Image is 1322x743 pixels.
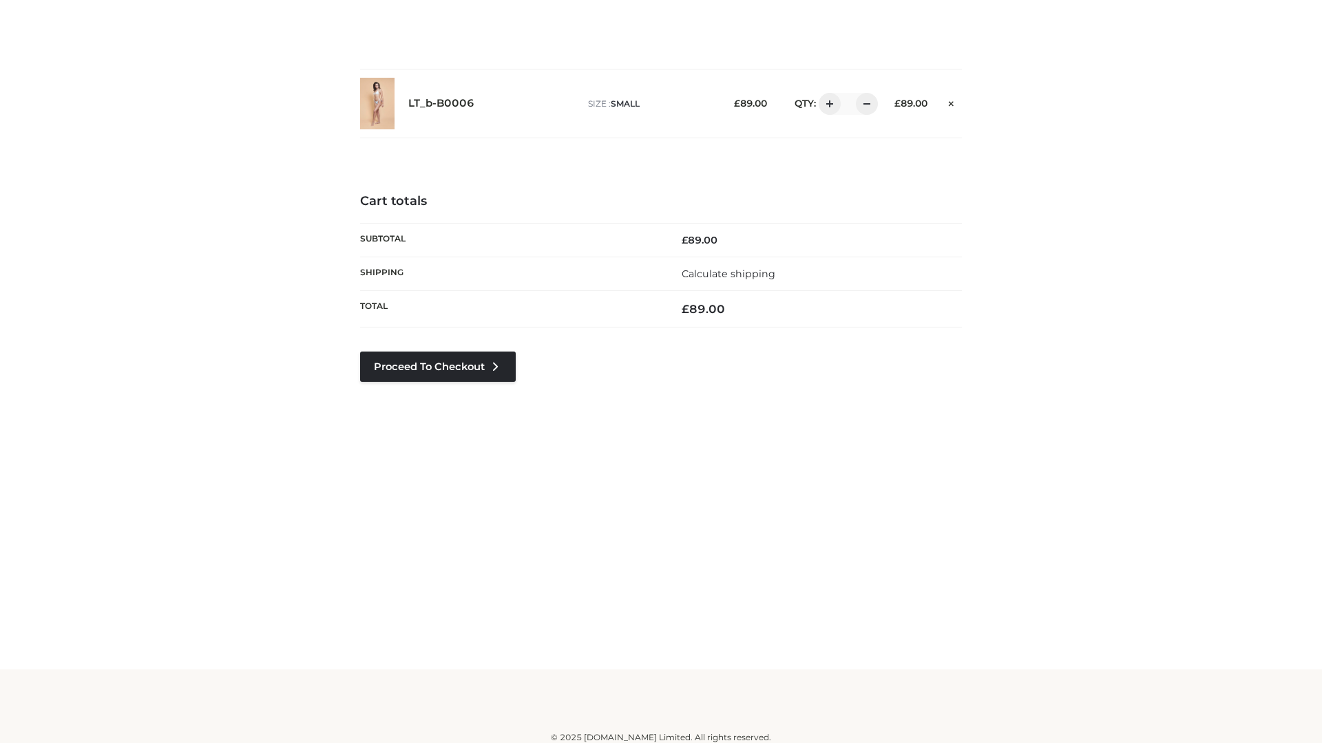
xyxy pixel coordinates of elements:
bdi: 89.00 [682,302,725,316]
bdi: 89.00 [734,98,767,109]
span: £ [734,98,740,109]
bdi: 89.00 [682,234,717,246]
a: Proceed to Checkout [360,352,516,382]
h4: Cart totals [360,194,962,209]
th: Total [360,291,661,327]
a: Calculate shipping [682,268,775,280]
span: £ [682,302,689,316]
span: £ [894,98,901,109]
p: size : [588,98,713,110]
th: Subtotal [360,223,661,257]
bdi: 89.00 [894,98,927,109]
span: £ [682,234,688,246]
a: LT_b-B0006 [408,97,474,110]
span: SMALL [611,98,640,109]
div: QTY: [781,93,873,115]
a: Remove this item [941,93,962,111]
th: Shipping [360,257,661,290]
